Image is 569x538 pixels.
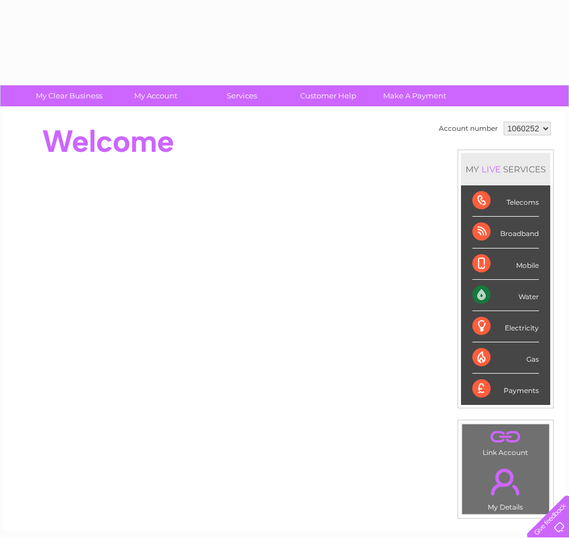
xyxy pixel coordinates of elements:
a: Customer Help [281,85,375,106]
a: My Account [109,85,202,106]
div: Water [472,280,539,311]
td: Account number [436,119,501,138]
div: Mobile [472,249,539,280]
a: . [465,427,546,447]
div: Broadband [472,217,539,248]
a: Services [195,85,289,106]
div: Telecoms [472,185,539,217]
div: MY SERVICES [461,153,550,185]
a: . [465,462,546,502]
div: Electricity [472,311,539,342]
a: My Clear Business [22,85,116,106]
td: Link Account [462,424,550,460]
div: Gas [472,342,539,374]
div: LIVE [479,164,503,175]
a: Make A Payment [368,85,462,106]
td: My Details [462,459,550,515]
div: Payments [472,374,539,404]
